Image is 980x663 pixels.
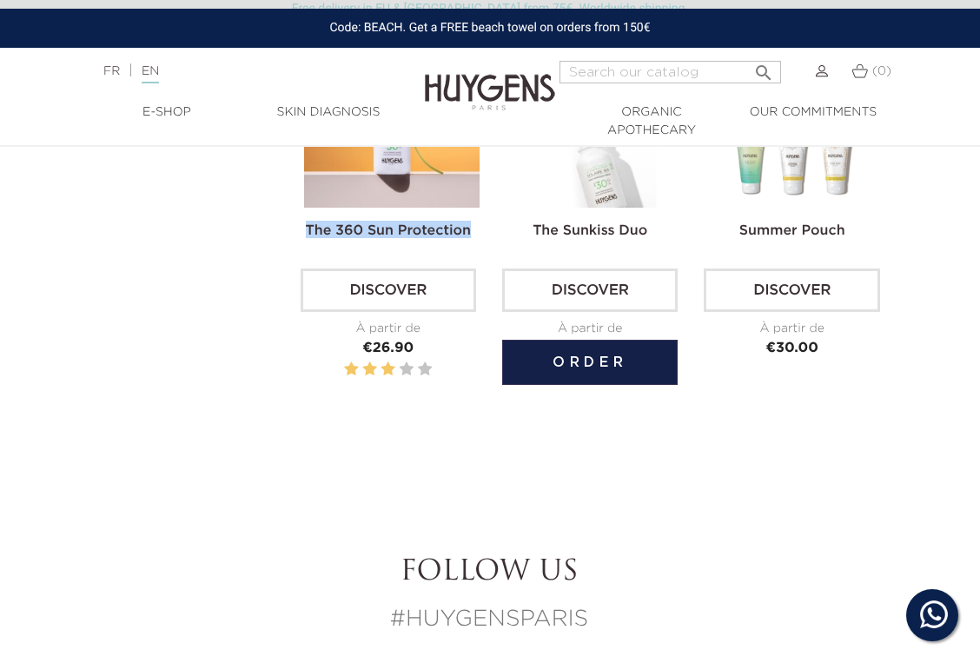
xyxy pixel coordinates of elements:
span: €30.00 [765,341,818,355]
a: EN [142,65,159,83]
a: Organic Apothecary [571,103,732,140]
a: The 360 Sun Protection [306,224,471,238]
a: Skin Diagnosis [248,103,409,122]
a: E-Shop [86,103,248,122]
label: 4 [400,359,414,381]
a: Discover [301,269,476,312]
i:  [753,57,774,78]
div: À partir de [704,320,879,338]
span: €26.90 [362,341,414,355]
a: Summer pouch [739,224,845,238]
button: Order [502,340,678,385]
label: 1 [344,359,358,381]
a: Our commitments [732,103,894,122]
div: À partir de [301,320,476,338]
a: FR [103,65,120,77]
label: 3 [381,359,395,381]
label: 2 [362,359,376,381]
button:  [748,56,779,79]
span: (0) [872,65,891,77]
p: #HUYGENSPARIS [85,603,893,637]
a: The Sunkiss Duo [533,224,647,238]
div: | [95,61,395,82]
h2: Follow us [85,556,893,589]
a: Discover [704,269,879,312]
label: 5 [418,359,432,381]
div: À partir de [502,320,678,338]
input: Search [560,61,781,83]
img: Huygens [425,46,555,113]
a: Discover [502,269,678,312]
